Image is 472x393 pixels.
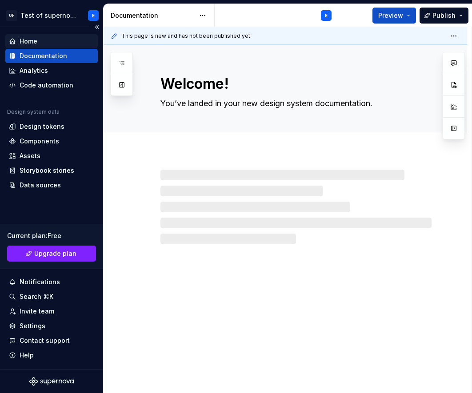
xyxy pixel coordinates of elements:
[5,34,98,48] a: Home
[5,319,98,333] a: Settings
[7,108,60,115] div: Design system data
[432,11,456,20] span: Publish
[5,178,98,192] a: Data sources
[5,49,98,63] a: Documentation
[20,278,60,286] div: Notifications
[20,181,61,190] div: Data sources
[20,52,67,60] div: Documentation
[5,134,98,148] a: Components
[92,12,95,19] div: E
[5,275,98,289] button: Notifications
[325,12,328,19] div: E
[7,246,96,262] a: Upgrade plan
[5,119,98,134] a: Design tokens
[5,149,98,163] a: Assets
[20,11,77,20] div: Test of supernova
[20,351,34,360] div: Help
[5,163,98,178] a: Storybook stories
[372,8,416,24] button: Preview
[420,8,468,24] button: Publish
[121,32,252,40] span: This page is new and has not been published yet.
[20,292,53,301] div: Search ⌘K
[111,11,195,20] div: Documentation
[20,151,40,160] div: Assets
[29,377,74,386] svg: Supernova Logo
[159,73,430,95] textarea: Welcome!
[159,96,430,111] textarea: You’ve landed in your new design system documentation.
[20,336,70,345] div: Contact support
[20,37,37,46] div: Home
[20,122,64,131] div: Design tokens
[5,348,98,362] button: Help
[20,66,48,75] div: Analytics
[5,64,98,78] a: Analytics
[6,10,17,21] div: OF
[20,307,54,316] div: Invite team
[5,78,98,92] a: Code automation
[20,166,74,175] div: Storybook stories
[5,304,98,318] a: Invite team
[2,6,101,25] button: OFTest of supernovaE
[7,231,96,240] div: Current plan : Free
[378,11,403,20] span: Preview
[20,137,59,146] div: Components
[5,290,98,304] button: Search ⌘K
[34,249,76,258] span: Upgrade plan
[91,21,103,33] button: Collapse sidebar
[5,333,98,348] button: Contact support
[20,81,73,90] div: Code automation
[20,322,45,330] div: Settings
